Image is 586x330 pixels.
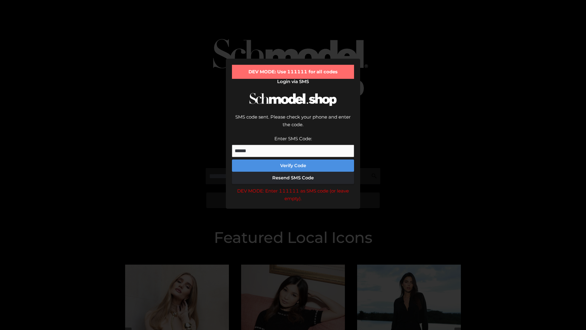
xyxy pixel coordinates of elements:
div: DEV MODE: Enter 111111 as SMS code (or leave empty). [232,187,354,203]
label: Enter SMS Code: [274,136,312,141]
div: DEV MODE: Use 111111 for all codes [232,65,354,79]
img: Schmodel Logo [247,87,339,112]
button: Verify Code [232,159,354,172]
button: Resend SMS Code [232,172,354,184]
div: SMS code sent. Please check your phone and enter the code. [232,113,354,135]
h2: Login via SMS [232,79,354,84]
